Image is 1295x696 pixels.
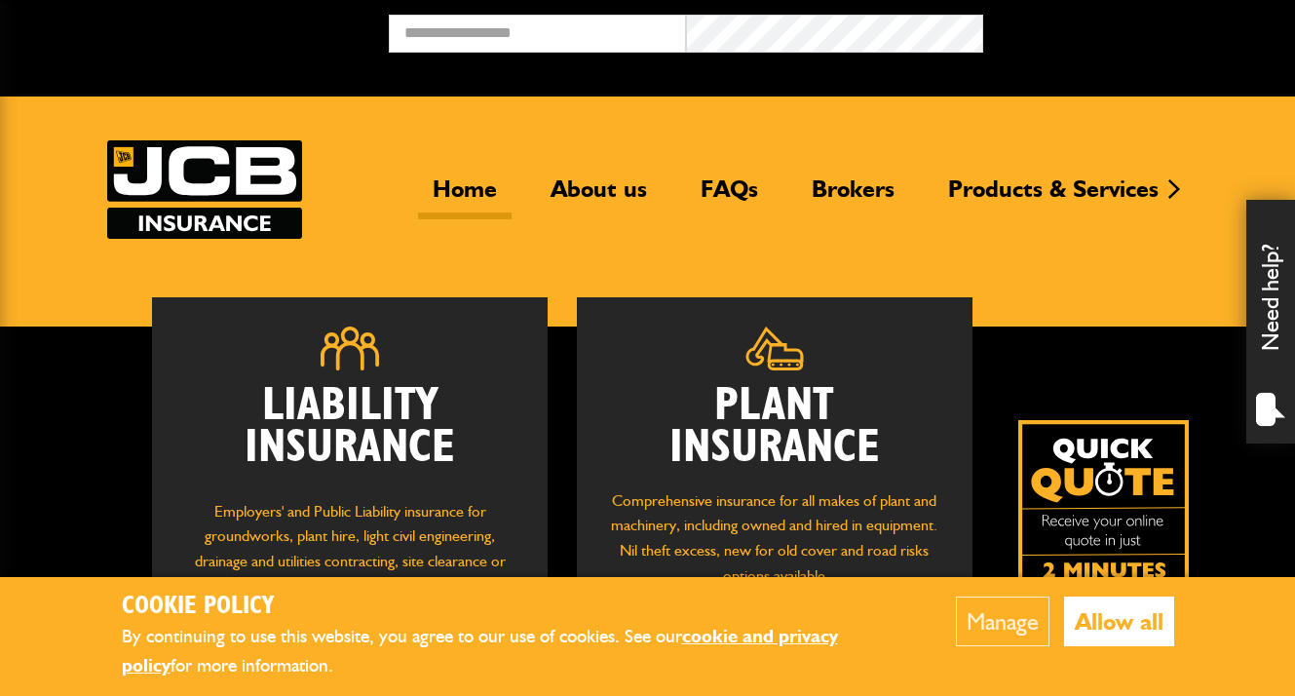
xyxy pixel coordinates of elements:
a: cookie and privacy policy [122,625,838,677]
button: Broker Login [983,15,1280,45]
h2: Liability Insurance [181,385,518,480]
img: JCB Insurance Services logo [107,140,302,239]
button: Manage [956,597,1049,646]
p: Comprehensive insurance for all makes of plant and machinery, including owned and hired in equipm... [606,488,943,588]
button: Allow all [1064,597,1174,646]
a: Get your insurance quote isn just 2-minutes [1018,420,1189,591]
h2: Cookie Policy [122,592,896,622]
img: Quick Quote [1018,420,1189,591]
p: Employers' and Public Liability insurance for groundworks, plant hire, light civil engineering, d... [181,499,518,609]
h2: Plant Insurance [606,385,943,469]
a: Products & Services [933,174,1173,219]
a: About us [536,174,662,219]
div: Need help? [1246,200,1295,444]
p: By continuing to use this website, you agree to our use of cookies. See our for more information. [122,622,896,681]
a: Brokers [797,174,909,219]
a: JCB Insurance Services [107,140,302,239]
a: Home [418,174,512,219]
a: FAQs [686,174,773,219]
